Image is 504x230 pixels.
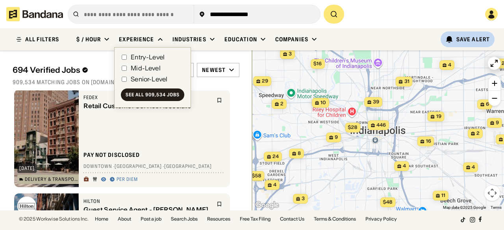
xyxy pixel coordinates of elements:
div: Retail Customer Service Associate [83,102,212,110]
div: Delivery & Transportation [25,177,80,182]
span: 4 [472,164,475,171]
span: 446 [376,122,386,129]
a: Free Tax Filing [240,217,271,221]
span: $48 [383,199,393,205]
div: Experience [119,36,154,43]
div: Guest Service Agent - [PERSON_NAME] Indianapolis [83,206,212,221]
a: Privacy Policy [365,217,397,221]
span: 2 [476,130,480,137]
span: 29 [262,78,268,85]
span: 6 [486,101,489,108]
img: Google [254,200,280,210]
a: Contact Us [280,217,304,221]
span: 16 [426,138,431,145]
span: 4 [403,163,406,169]
a: Resources [207,217,230,221]
img: Bandana logotype [6,7,63,21]
div: Hilton [83,198,212,204]
span: 3 [302,195,305,202]
div: Newest [202,66,226,74]
div: [DATE] [19,166,35,171]
span: 4 [448,62,451,68]
span: 10 [321,99,326,106]
div: Pay not disclosed [83,152,140,159]
div: Companies [275,36,308,43]
div: Per diem [117,177,138,183]
a: Home [95,217,108,221]
span: $16 [313,61,322,66]
div: Industries [172,36,206,43]
span: 24 [272,153,279,160]
span: 11 [441,192,445,199]
div: Fedex [83,94,212,101]
span: 39 [373,99,379,105]
span: 3 [289,51,292,57]
span: 9 [335,134,338,141]
a: Post a job [141,217,161,221]
div: © 2025 Workwise Solutions Inc. [19,217,89,221]
div: Senior-Level [131,76,167,82]
a: Search Jobs [171,217,198,221]
span: 31 [404,78,409,85]
span: 2 [280,101,283,107]
span: 19 [436,113,441,120]
div: ALL FILTERS [25,37,59,42]
span: 8 [298,150,301,157]
span: 9 [496,120,499,126]
div: Downtown · [GEOGRAPHIC_DATA] · [GEOGRAPHIC_DATA] [83,164,225,170]
div: Save Alert [456,36,490,43]
span: $28 [348,124,358,130]
a: Terms & Conditions [314,217,356,221]
span: 4 [273,182,276,188]
div: Mid-Level [131,65,160,71]
div: Education [224,36,257,43]
span: Map data ©2025 Google [443,205,486,210]
button: Map camera controls [484,185,500,201]
a: Open this area in Google Maps (opens a new window) [254,200,280,210]
span: $58 [252,173,261,178]
div: 909,534 matching jobs on [DOMAIN_NAME] [13,79,239,86]
img: Hilton logo [17,197,36,215]
div: Entry-Level [131,54,165,60]
div: grid [13,90,239,211]
div: 694 Verified Jobs [13,65,139,75]
a: Terms (opens in new tab) [491,205,502,210]
a: About [118,217,131,221]
div: $ / hour [76,36,101,43]
div: See all 909,534 jobs [126,92,179,97]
